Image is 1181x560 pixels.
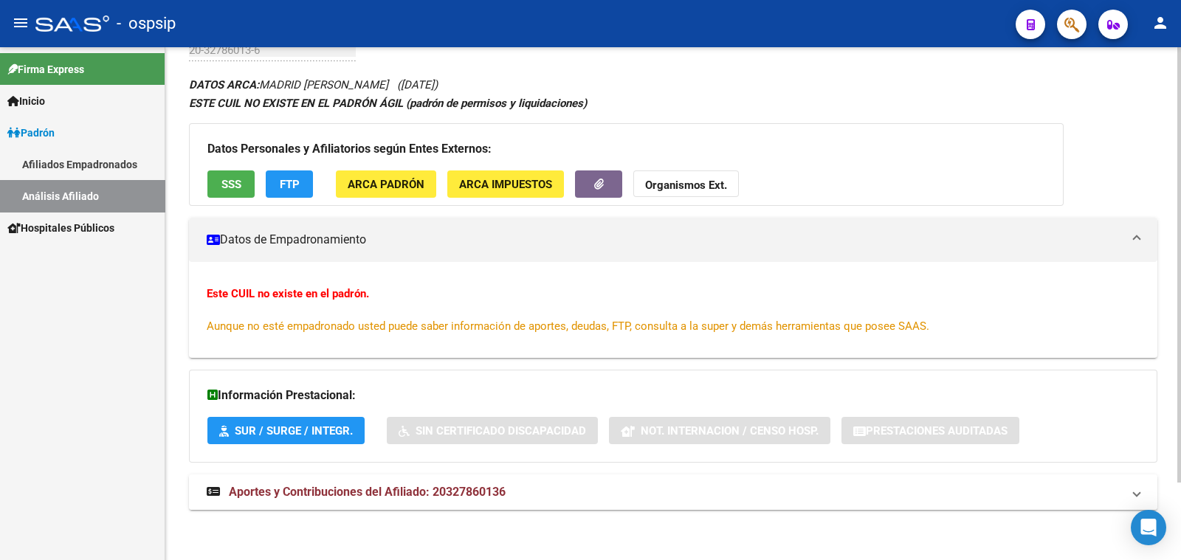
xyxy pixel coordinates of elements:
span: FTP [280,178,300,191]
div: Open Intercom Messenger [1131,510,1166,545]
button: Prestaciones Auditadas [841,417,1019,444]
span: SSS [221,178,241,191]
span: Hospitales Públicos [7,220,114,236]
span: Prestaciones Auditadas [866,424,1008,438]
span: Aportes y Contribuciones del Afiliado: 20327860136 [229,485,506,499]
strong: DATOS ARCA: [189,78,259,91]
button: SSS [207,170,255,198]
button: SUR / SURGE / INTEGR. [207,417,365,444]
span: Not. Internacion / Censo Hosp. [641,424,819,438]
span: Aunque no esté empadronado usted puede saber información de aportes, deudas, FTP, consulta a la s... [207,319,929,333]
span: Sin Certificado Discapacidad [416,424,586,438]
button: ARCA Impuestos [447,170,564,198]
button: Sin Certificado Discapacidad [387,417,598,444]
span: ([DATE]) [397,78,438,91]
button: FTP [266,170,313,198]
span: ARCA Impuestos [459,178,552,191]
button: Not. Internacion / Censo Hosp. [609,417,830,444]
span: - ospsip [117,7,176,40]
strong: Este CUIL no existe en el padrón. [207,287,369,300]
strong: ESTE CUIL NO EXISTE EN EL PADRÓN ÁGIL (padrón de permisos y liquidaciones) [189,97,587,110]
span: Padrón [7,125,55,141]
h3: Información Prestacional: [207,385,1139,406]
span: ARCA Padrón [348,178,424,191]
h3: Datos Personales y Afiliatorios según Entes Externos: [207,139,1045,159]
span: SUR / SURGE / INTEGR. [235,424,353,438]
div: Datos de Empadronamiento [189,262,1157,358]
mat-expansion-panel-header: Datos de Empadronamiento [189,218,1157,262]
span: Firma Express [7,61,84,77]
mat-expansion-panel-header: Aportes y Contribuciones del Afiliado: 20327860136 [189,474,1157,510]
span: Inicio [7,93,45,109]
button: ARCA Padrón [336,170,436,198]
button: Organismos Ext. [633,170,739,198]
mat-icon: menu [12,14,30,32]
span: MADRID [PERSON_NAME] [189,78,388,91]
strong: Organismos Ext. [645,179,727,192]
mat-icon: person [1151,14,1169,32]
mat-panel-title: Datos de Empadronamiento [207,232,1122,248]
